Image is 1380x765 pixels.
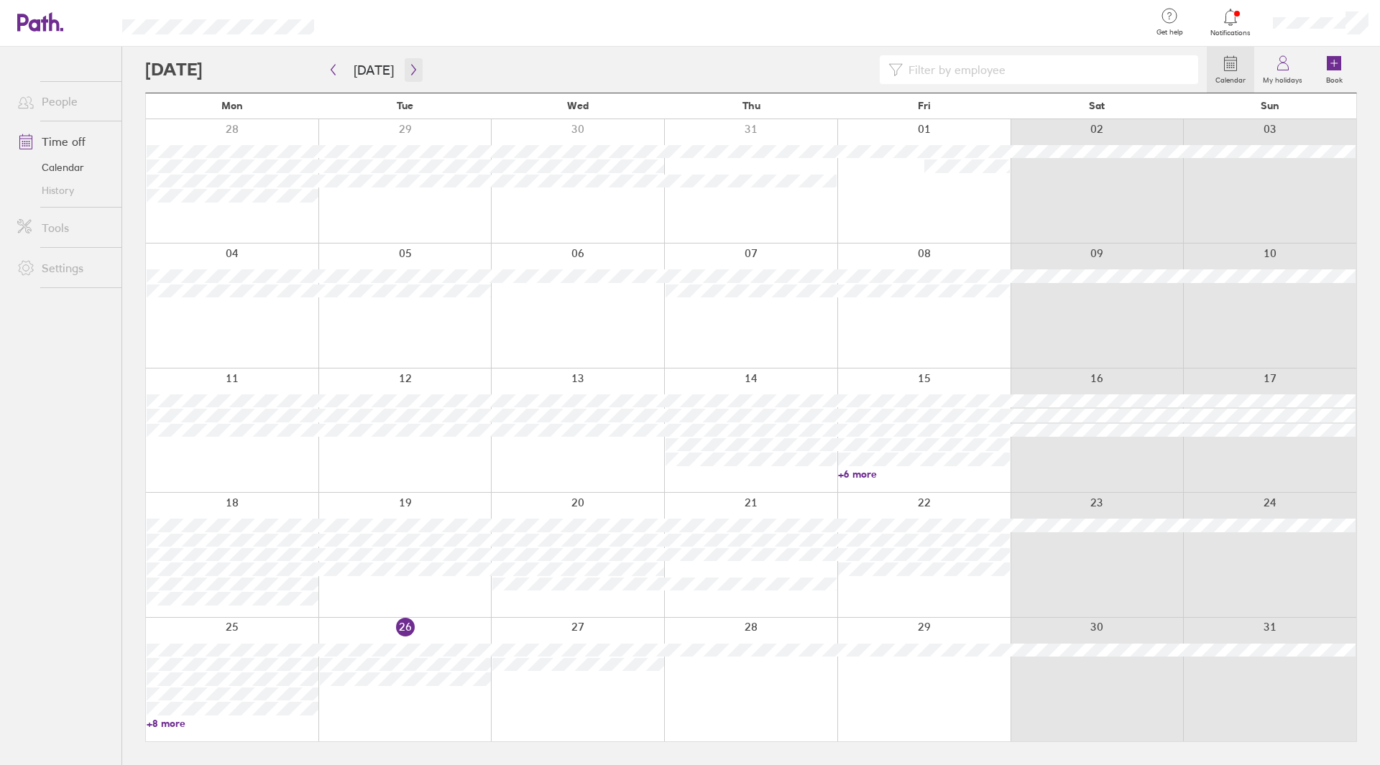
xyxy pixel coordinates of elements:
[1254,47,1311,93] a: My holidays
[147,717,318,730] a: +8 more
[1207,72,1254,85] label: Calendar
[918,100,931,111] span: Fri
[1207,47,1254,93] a: Calendar
[6,127,121,156] a: Time off
[1311,47,1357,93] a: Book
[342,58,405,82] button: [DATE]
[6,254,121,282] a: Settings
[6,87,121,116] a: People
[1261,100,1279,111] span: Sun
[1089,100,1105,111] span: Sat
[1146,28,1193,37] span: Get help
[742,100,760,111] span: Thu
[903,56,1190,83] input: Filter by employee
[6,213,121,242] a: Tools
[6,179,121,202] a: History
[838,468,1010,481] a: +6 more
[567,100,589,111] span: Wed
[6,156,121,179] a: Calendar
[221,100,243,111] span: Mon
[1207,7,1254,37] a: Notifications
[1254,72,1311,85] label: My holidays
[1207,29,1254,37] span: Notifications
[397,100,413,111] span: Tue
[1317,72,1351,85] label: Book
